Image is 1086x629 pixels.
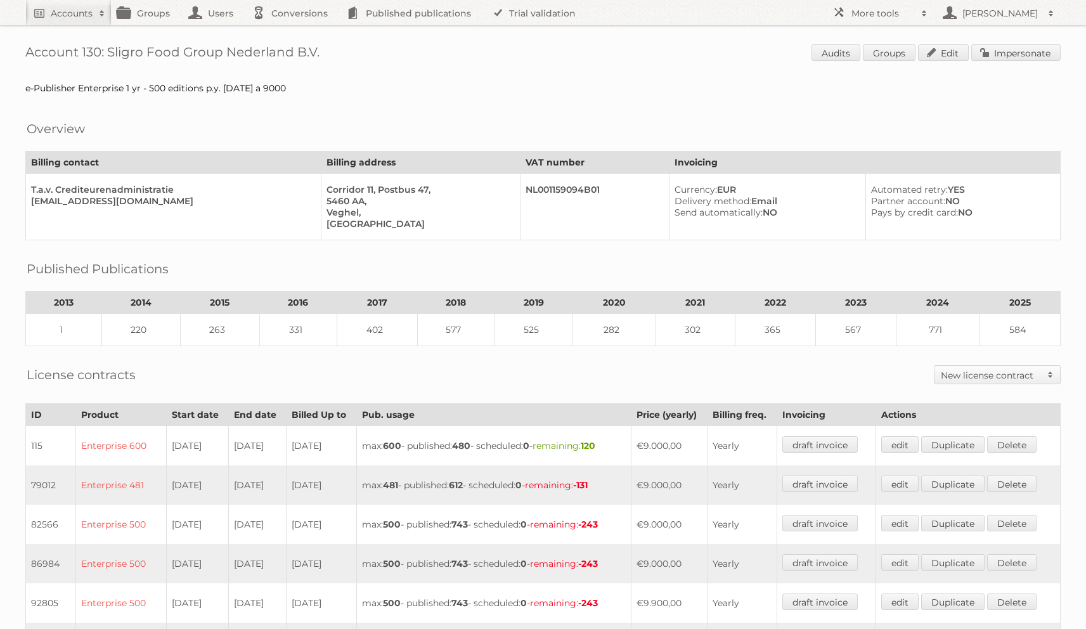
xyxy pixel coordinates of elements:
td: [DATE] [286,544,356,583]
a: draft invoice [782,515,858,531]
td: 331 [259,314,337,346]
strong: 743 [451,558,468,569]
td: Yearly [708,465,777,505]
a: draft invoice [782,554,858,571]
div: 5460 AA, [326,195,509,207]
td: 263 [181,314,260,346]
a: edit [881,436,919,453]
td: [DATE] [286,426,356,466]
td: 771 [896,314,979,346]
td: 79012 [26,465,76,505]
div: NO [871,195,1050,207]
td: [DATE] [229,583,287,623]
td: [DATE] [167,465,229,505]
div: Veghel, [326,207,509,218]
span: Currency: [675,184,717,195]
a: Delete [987,515,1037,531]
a: Delete [987,436,1037,453]
td: [DATE] [286,465,356,505]
th: Billing freq. [708,404,777,426]
td: Enterprise 500 [75,544,166,583]
strong: -243 [578,597,598,609]
td: [DATE] [167,544,229,583]
th: Billing contact [26,152,321,174]
td: [DATE] [167,583,229,623]
th: Pub. usage [357,404,631,426]
a: Duplicate [921,476,985,492]
th: 2019 [495,292,572,314]
td: Enterprise 500 [75,505,166,544]
th: Invoicing [777,404,876,426]
div: T.a.v. Crediteurenadministratie [31,184,311,195]
td: max: - published: - scheduled: - [357,583,631,623]
td: Yearly [708,583,777,623]
strong: 480 [452,440,470,451]
a: Delete [987,554,1037,571]
td: 302 [656,314,735,346]
a: edit [881,476,919,492]
th: 2013 [26,292,102,314]
a: Edit [918,44,969,61]
th: Start date [167,404,229,426]
th: 2022 [735,292,815,314]
th: 2021 [656,292,735,314]
td: 86984 [26,544,76,583]
span: Toggle [1041,366,1060,384]
td: 584 [979,314,1060,346]
strong: 0 [515,479,522,491]
a: Impersonate [971,44,1061,61]
th: 2015 [181,292,260,314]
div: NO [675,207,855,218]
td: 577 [417,314,495,346]
th: Product [75,404,166,426]
td: Enterprise 500 [75,583,166,623]
h2: Accounts [51,7,93,20]
span: Automated retry: [871,184,948,195]
strong: 612 [449,479,463,491]
span: remaining: [525,479,588,491]
td: 1 [26,314,102,346]
td: 220 [101,314,181,346]
strong: 600 [383,440,401,451]
th: Actions [876,404,1060,426]
td: €9.000,00 [631,426,708,466]
span: Pays by credit card: [871,207,958,218]
div: EUR [675,184,855,195]
td: 365 [735,314,815,346]
td: [DATE] [229,505,287,544]
th: VAT number [520,152,669,174]
th: Invoicing [669,152,1061,174]
td: €9.000,00 [631,505,708,544]
strong: 743 [451,519,468,530]
td: Yearly [708,544,777,583]
strong: 481 [383,479,398,491]
th: 2024 [896,292,979,314]
td: 115 [26,426,76,466]
strong: 0 [520,519,527,530]
strong: 743 [451,597,468,609]
div: NO [871,207,1050,218]
span: Send automatically: [675,207,763,218]
td: 92805 [26,583,76,623]
th: 2025 [979,292,1060,314]
td: €9.000,00 [631,544,708,583]
td: max: - published: - scheduled: - [357,505,631,544]
th: Billed Up to [286,404,356,426]
a: Duplicate [921,554,985,571]
div: YES [871,184,1050,195]
a: Duplicate [921,436,985,453]
span: remaining: [530,519,598,530]
a: Duplicate [921,515,985,531]
td: max: - published: - scheduled: - [357,465,631,505]
th: 2018 [417,292,495,314]
th: 2017 [337,292,417,314]
th: 2020 [572,292,656,314]
span: remaining: [533,440,595,451]
a: edit [881,554,919,571]
a: Delete [987,593,1037,610]
a: draft invoice [782,476,858,492]
td: Yearly [708,505,777,544]
strong: -131 [573,479,588,491]
td: Yearly [708,426,777,466]
a: Audits [811,44,860,61]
